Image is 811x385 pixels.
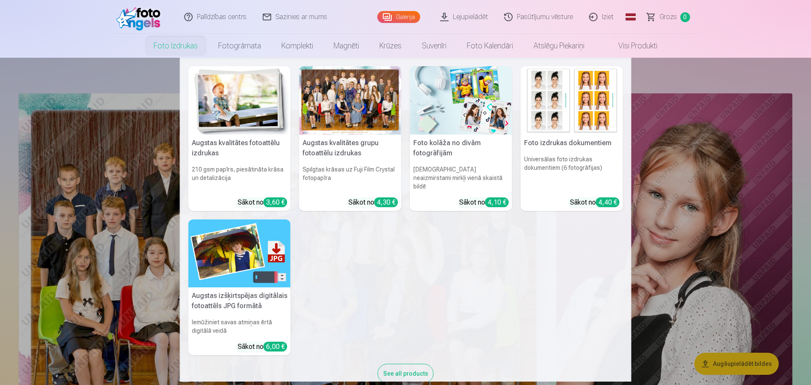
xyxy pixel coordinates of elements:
[188,219,291,288] img: Augstas izšķirtspējas digitālais fotoattēls JPG formātā
[208,34,271,58] a: Fotogrāmata
[299,135,401,162] h5: Augstas kvalitātes grupu fotoattēlu izdrukas
[299,66,401,211] a: Augstas kvalitātes grupu fotoattēlu izdrukasSpilgtas krāsas uz Fuji Film Crystal fotopapīraSākot ...
[377,11,420,23] a: Galerija
[369,34,412,58] a: Krūzes
[521,135,623,152] h5: Foto izdrukas dokumentiem
[188,315,291,338] h6: Iemūžiniet savas atmiņas ērtā digitālā veidā
[521,66,623,211] a: Foto izdrukas dokumentiemFoto izdrukas dokumentiemUniversālas foto izdrukas dokumentiem (6 fotogr...
[374,197,398,207] div: 4,30 €
[188,287,291,315] h5: Augstas izšķirtspējas digitālais fotoattēls JPG formātā
[188,135,291,162] h5: Augstas kvalitātes fotoattēlu izdrukas
[485,197,509,207] div: 4,10 €
[264,197,287,207] div: 3,60 €
[410,66,512,211] a: Foto kolāža no divām fotogrāfijāmFoto kolāža no divām fotogrāfijām[DEMOGRAPHIC_DATA] neaizmirstam...
[378,364,434,383] div: See all products
[378,368,434,377] a: See all products
[188,162,291,194] h6: 210 gsm papīrs, piesātināta krāsa un detalizācija
[348,197,398,208] div: Sākot no
[238,197,287,208] div: Sākot no
[188,66,291,211] a: Augstas kvalitātes fotoattēlu izdrukasAugstas kvalitātes fotoattēlu izdrukas210 gsm papīrs, piesā...
[523,34,595,58] a: Atslēgu piekariņi
[188,219,291,356] a: Augstas izšķirtspējas digitālais fotoattēls JPG formātāAugstas izšķirtspējas digitālais fotoattēl...
[264,342,287,351] div: 6,00 €
[521,152,623,194] h6: Universālas foto izdrukas dokumentiem (6 fotogrāfijas)
[521,66,623,135] img: Foto izdrukas dokumentiem
[299,162,401,194] h6: Spilgtas krāsas uz Fuji Film Crystal fotopapīra
[459,197,509,208] div: Sākot no
[410,135,512,162] h5: Foto kolāža no divām fotogrāfijām
[410,162,512,194] h6: [DEMOGRAPHIC_DATA] neaizmirstami mirkļi vienā skaistā bildē
[596,197,620,207] div: 4,40 €
[412,34,457,58] a: Suvenīri
[188,66,291,135] img: Augstas kvalitātes fotoattēlu izdrukas
[238,342,287,352] div: Sākot no
[271,34,323,58] a: Komplekti
[116,3,165,31] img: /fa1
[659,12,677,22] span: Grozs
[323,34,369,58] a: Magnēti
[457,34,523,58] a: Foto kalendāri
[410,66,512,135] img: Foto kolāža no divām fotogrāfijām
[680,12,690,22] span: 0
[570,197,620,208] div: Sākot no
[143,34,208,58] a: Foto izdrukas
[595,34,668,58] a: Visi produkti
